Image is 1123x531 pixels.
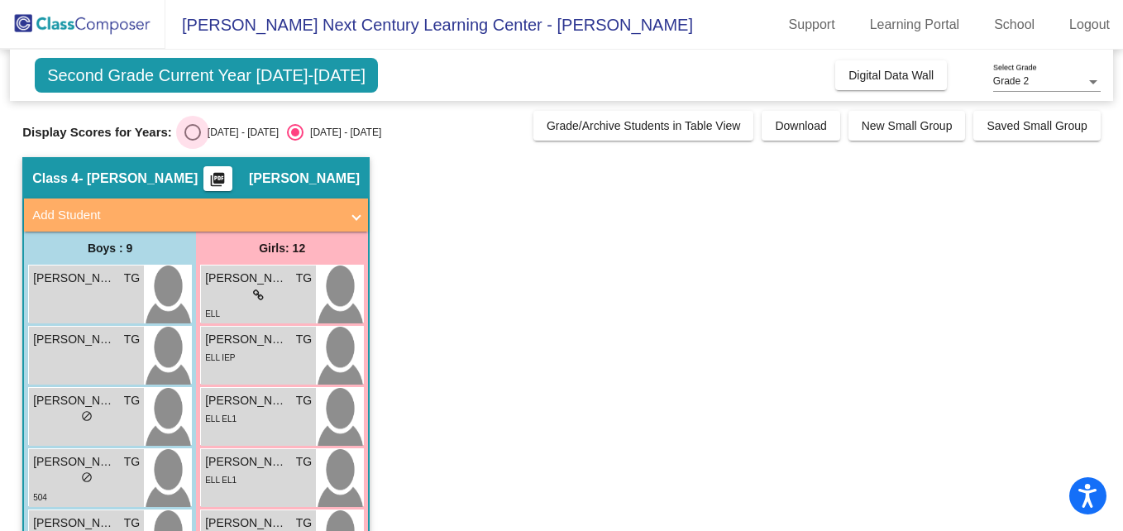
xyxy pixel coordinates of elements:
span: 504 [33,493,47,502]
div: [DATE] - [DATE] [201,125,279,140]
span: ELL EL1 [205,476,237,485]
span: Second Grade Current Year [DATE]-[DATE] [35,58,378,93]
span: TG [124,392,140,409]
a: Learning Portal [857,12,973,38]
span: [PERSON_NAME] [205,392,288,409]
span: TG [124,270,140,287]
span: Grade/Archive Students in Table View [547,119,741,132]
span: [PERSON_NAME] [33,331,116,348]
span: [PERSON_NAME] [205,453,288,471]
div: [DATE] - [DATE] [303,125,381,140]
span: TG [296,392,312,409]
div: Girls: 12 [196,232,368,265]
span: Grade 2 [993,75,1029,87]
span: New Small Group [862,119,953,132]
span: [PERSON_NAME] [205,331,288,348]
span: Digital Data Wall [848,69,934,82]
span: Class 4 [32,170,79,187]
span: [PERSON_NAME] [205,270,288,287]
span: [PERSON_NAME] [33,453,116,471]
mat-radio-group: Select an option [184,124,381,141]
span: TG [296,453,312,471]
button: New Small Group [848,111,966,141]
mat-expansion-panel-header: Add Student [24,199,368,232]
mat-panel-title: Add Student [32,206,340,225]
span: ELL EL1 [205,414,237,423]
span: TG [124,453,140,471]
span: [PERSON_NAME] [33,270,116,287]
span: [PERSON_NAME] [33,392,116,409]
span: ELL [205,309,220,318]
mat-icon: picture_as_pdf [208,171,227,194]
span: do_not_disturb_alt [81,410,93,422]
span: - [PERSON_NAME] [79,170,198,187]
a: Support [776,12,848,38]
span: Download [775,119,826,132]
button: Grade/Archive Students in Table View [533,111,754,141]
span: TG [296,270,312,287]
button: Digital Data Wall [835,60,947,90]
span: do_not_disturb_alt [81,471,93,483]
button: Download [762,111,839,141]
span: TG [296,331,312,348]
a: School [981,12,1048,38]
button: Print Students Details [203,166,232,191]
span: TG [124,331,140,348]
span: [PERSON_NAME] Next Century Learning Center - [PERSON_NAME] [165,12,693,38]
span: [PERSON_NAME] [249,170,360,187]
div: Boys : 9 [24,232,196,265]
span: Saved Small Group [987,119,1087,132]
button: Saved Small Group [973,111,1100,141]
span: ELL IEP [205,353,235,362]
span: Display Scores for Years: [22,125,172,140]
a: Logout [1056,12,1123,38]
